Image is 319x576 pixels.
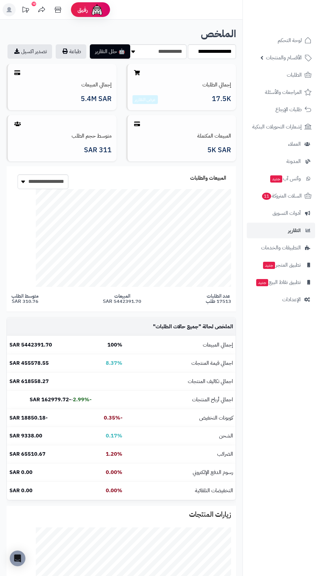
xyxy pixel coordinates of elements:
[247,223,315,238] a: التقارير
[247,188,315,204] a: السلات المتروكة11
[135,96,156,103] a: عرض التقارير
[275,5,313,19] img: logo-2.png
[9,377,49,385] b: 618558.27 SAR
[262,260,301,270] span: تطبيق المتجر
[156,323,199,331] span: جميع حالات الطلبات
[77,6,88,14] span: رفيق
[9,414,48,422] b: -18850.18 SAR
[265,88,302,97] span: المراجعات والأسئلة
[72,132,112,140] a: متوسط حجم الطلب
[125,445,236,463] td: الضرائب
[125,482,236,500] td: التخفيضات التلقائية
[247,67,315,83] a: الطلبات
[11,511,231,518] h3: زيارات المنتجات
[81,95,112,103] span: 5.4M SAR
[106,432,122,440] b: 0.17%
[107,341,122,349] b: 100%
[90,44,130,59] button: 🤖 حلل التقارير
[103,293,141,304] span: المبيعات 5442391.70 SAR
[266,53,302,62] span: الأقسام والمنتجات
[247,240,315,256] a: التطبيقات والخدمات
[125,318,236,336] td: الملخص لحالة " "
[278,36,302,45] span: لوحة التحكم
[90,3,104,16] img: ai-face.png
[286,157,301,166] span: المدونة
[247,171,315,186] a: وآتس آبجديد
[270,174,301,183] span: وآتس آب
[9,432,42,440] b: 9338.00 SAR
[262,193,271,200] span: 11
[197,132,231,140] a: المبيعات المكتملة
[125,427,236,445] td: الشحن
[32,2,36,6] div: 10
[256,279,268,286] span: جديد
[125,336,236,354] td: إجمالي المبيعات
[104,414,122,422] b: -0.35%
[7,44,52,59] a: تصدير اكسيل
[288,226,301,235] span: التقارير
[125,373,236,391] td: اجمالي تكاليف المنتجات
[11,293,38,304] span: متوسط الطلب 310.76 SAR
[261,191,302,200] span: السلات المتروكة
[202,81,231,89] a: إجمالي الطلبات
[247,84,315,100] a: المراجعات والأسئلة
[247,154,315,169] a: المدونة
[56,44,86,59] button: طباعة
[81,81,112,89] a: إجمالي المبيعات
[30,396,71,404] b: -162979.72 SAR
[106,359,122,367] b: 8.37%
[272,209,301,218] span: أدوات التسويق
[247,119,315,135] a: إشعارات التحويلات البنكية
[247,257,315,273] a: تطبيق المتجرجديد
[84,146,112,154] span: 311 SAR
[282,295,301,304] span: الإعدادات
[247,102,315,117] a: طلبات الإرجاع
[17,3,34,18] a: تحديثات المنصة
[9,487,33,495] b: 0.00 SAR
[252,122,302,131] span: إشعارات التحويلات البنكية
[206,293,231,304] span: عدد الطلبات 17513 طلب
[190,175,226,181] h3: المبيعات والطلبات
[73,396,91,404] b: -2.99%
[212,95,231,104] span: 17.5K
[207,146,231,154] span: 5K SAR
[106,487,122,495] b: 0.00%
[270,175,282,183] span: جديد
[125,354,236,372] td: اجمالي قيمة المنتجات
[247,33,315,48] a: لوحة التحكم
[247,292,315,307] a: الإعدادات
[9,341,52,349] b: 5442391.70 SAR
[261,243,301,252] span: التطبيقات والخدمات
[275,105,302,114] span: طلبات الإرجاع
[9,450,46,458] b: 65510.67 SAR
[10,551,25,566] div: Open Intercom Messenger
[106,450,122,458] b: 1.20%
[247,205,315,221] a: أدوات التسويق
[247,274,315,290] a: تطبيق نقاط البيعجديد
[288,140,301,149] span: العملاء
[9,359,49,367] b: 455578.55 SAR
[201,26,236,41] b: الملخص
[9,468,33,476] b: 0.00 SAR
[263,262,275,269] span: جديد
[7,391,94,409] td: -
[125,464,236,481] td: رسوم الدفع الإلكتروني
[125,391,236,409] td: اجمالي أرباح المنتجات
[106,468,122,476] b: 0.00%
[256,278,301,287] span: تطبيق نقاط البيع
[287,70,302,80] span: الطلبات
[125,409,236,427] td: كوبونات التخفيض
[247,136,315,152] a: العملاء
